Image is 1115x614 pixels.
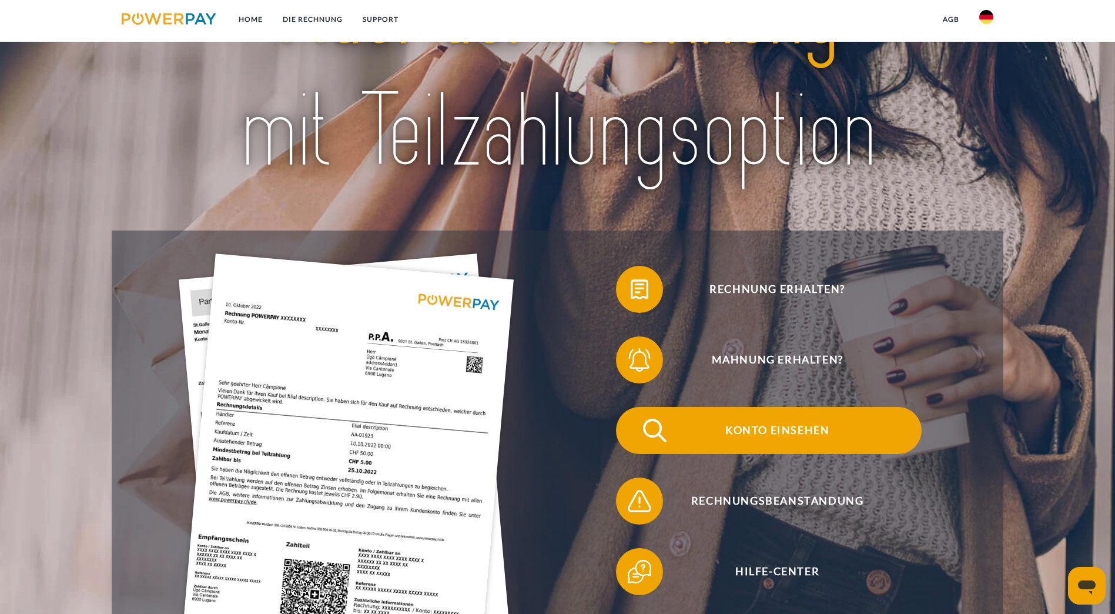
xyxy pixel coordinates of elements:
button: Mahnung erhalten? [616,336,922,383]
span: Mahnung erhalten? [633,336,921,383]
span: Hilfe-Center [633,548,921,595]
img: qb_warning.svg [625,486,654,516]
button: Rechnung erhalten? [616,266,922,313]
a: SUPPORT [353,9,409,30]
a: agb [933,9,969,30]
img: qb_search.svg [640,416,669,445]
span: Rechnungsbeanstandung [633,478,921,525]
button: Hilfe-Center [616,548,922,595]
iframe: Schaltfläche zum Öffnen des Messaging-Fensters [1068,567,1106,605]
a: DIE RECHNUNG [273,9,353,30]
img: logo-powerpay.svg [122,13,216,25]
button: Konto einsehen [616,407,922,454]
img: de [979,10,993,24]
img: qb_bell.svg [625,345,654,375]
span: Konto einsehen [633,407,921,454]
img: qb_bill.svg [625,275,654,304]
button: Rechnungsbeanstandung [616,478,922,525]
a: Home [229,9,273,30]
span: Rechnung erhalten? [633,266,921,313]
img: qb_help.svg [625,557,654,586]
